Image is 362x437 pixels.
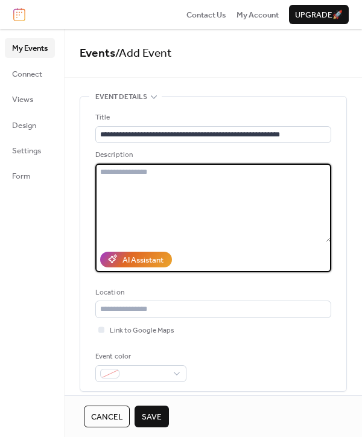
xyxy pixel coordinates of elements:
[186,8,226,21] a: Contact Us
[95,112,329,124] div: Title
[5,115,55,135] a: Design
[12,94,33,106] span: Views
[5,141,55,160] a: Settings
[115,42,172,65] span: / Add Event
[84,406,130,427] button: Cancel
[135,406,169,427] button: Save
[186,9,226,21] span: Contact Us
[95,149,329,161] div: Description
[100,252,172,267] button: AI Assistant
[13,8,25,21] img: logo
[95,351,184,363] div: Event color
[80,42,115,65] a: Events
[5,64,55,83] a: Connect
[142,411,162,423] span: Save
[110,325,174,337] span: Link to Google Maps
[237,9,279,21] span: My Account
[95,287,329,299] div: Location
[5,89,55,109] a: Views
[12,42,48,54] span: My Events
[12,170,31,182] span: Form
[91,411,122,423] span: Cancel
[95,91,147,103] span: Event details
[12,145,41,157] span: Settings
[122,254,164,266] div: AI Assistant
[12,120,36,132] span: Design
[5,38,55,57] a: My Events
[12,68,42,80] span: Connect
[5,166,55,185] a: Form
[289,5,349,24] button: Upgrade🚀
[295,9,343,21] span: Upgrade 🚀
[237,8,279,21] a: My Account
